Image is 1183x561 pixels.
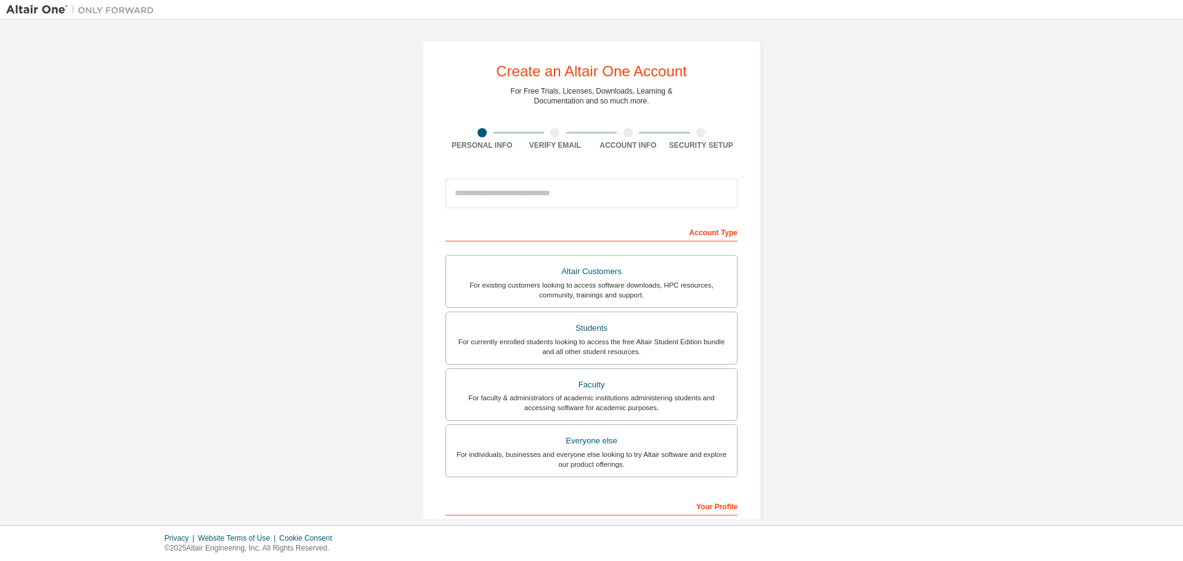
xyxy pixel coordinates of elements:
div: Your Profile [445,496,738,515]
div: Create an Altair One Account [496,64,687,79]
div: For faculty & administrators of academic institutions administering students and accessing softwa... [453,393,730,413]
div: For Free Trials, Licenses, Downloads, Learning & Documentation and so much more. [511,86,673,106]
div: For individuals, businesses and everyone else looking to try Altair software and explore our prod... [453,450,730,469]
div: Altair Customers [453,263,730,280]
div: Everyone else [453,432,730,450]
div: Security Setup [665,140,738,150]
img: Altair One [6,4,160,16]
div: For currently enrolled students looking to access the free Altair Student Edition bundle and all ... [453,337,730,357]
div: Faculty [453,376,730,394]
div: Account Info [591,140,665,150]
div: Cookie Consent [279,533,339,543]
div: Account Type [445,222,738,241]
div: Verify Email [519,140,592,150]
div: Website Terms of Use [198,533,279,543]
div: Privacy [165,533,198,543]
div: Students [453,320,730,337]
div: For existing customers looking to access software downloads, HPC resources, community, trainings ... [453,280,730,300]
p: © 2025 Altair Engineering, Inc. All Rights Reserved. [165,543,339,554]
div: Personal Info [445,140,519,150]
